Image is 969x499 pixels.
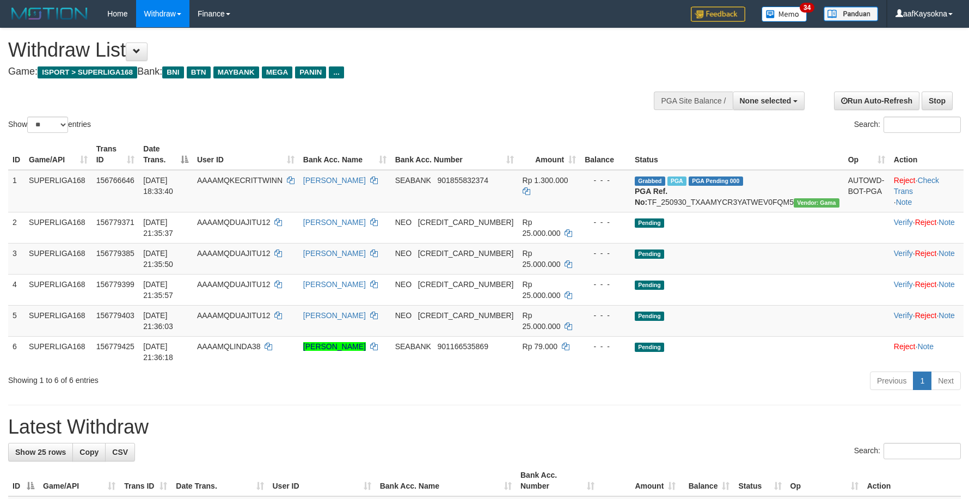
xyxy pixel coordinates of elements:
[8,117,91,133] label: Show entries
[105,443,135,461] a: CSV
[418,249,514,258] span: Copy 5859457140486971 to clipboard
[733,92,805,110] button: None selected
[112,448,128,457] span: CSV
[635,343,664,352] span: Pending
[915,280,937,289] a: Reject
[24,243,92,274] td: SUPERLIGA168
[854,117,961,133] label: Search:
[96,218,134,227] span: 156779371
[143,280,173,300] span: [DATE] 21:35:57
[262,66,293,78] span: MEGA
[27,117,68,133] select: Showentries
[139,139,193,170] th: Date Trans.: activate to sort column descending
[786,465,863,496] th: Op: activate to sort column ascending
[303,176,366,185] a: [PERSON_NAME]
[24,170,92,212] td: SUPERLIGA168
[197,280,271,289] span: AAAAMQDUAJITU12
[8,170,24,212] td: 1
[523,280,561,300] span: Rp 25.000.000
[834,92,919,110] a: Run Auto-Refresh
[794,198,839,208] span: Vendor URL: https://trx31.1velocity.biz
[72,443,106,461] a: Copy
[24,274,92,305] td: SUPERLIGA168
[894,218,913,227] a: Verify
[635,281,664,290] span: Pending
[884,443,961,459] input: Search:
[894,249,913,258] a: Verify
[24,139,92,170] th: Game/API: activate to sort column ascending
[171,465,268,496] th: Date Trans.: activate to sort column ascending
[24,336,92,367] td: SUPERLIGA168
[762,7,807,22] img: Button%20Memo.svg
[96,311,134,320] span: 156779403
[523,176,568,185] span: Rp 1.300.000
[15,448,66,457] span: Show 25 rows
[8,443,73,461] a: Show 25 rows
[890,336,964,367] td: ·
[585,341,626,352] div: - - -
[120,465,171,496] th: Trans ID: activate to sort column ascending
[800,3,814,13] span: 34
[740,96,792,105] span: None selected
[329,66,344,78] span: ...
[303,342,366,351] a: [PERSON_NAME]
[376,465,516,496] th: Bank Acc. Name: activate to sort column ascending
[96,176,134,185] span: 156766646
[599,465,680,496] th: Amount: activate to sort column ascending
[939,218,955,227] a: Note
[8,5,91,22] img: MOTION_logo.png
[193,139,299,170] th: User ID: activate to sort column ascending
[894,342,916,351] a: Reject
[418,218,514,227] span: Copy 5859457140486971 to clipboard
[295,66,326,78] span: PANIN
[143,311,173,331] span: [DATE] 21:36:03
[894,176,916,185] a: Reject
[96,342,134,351] span: 156779425
[939,280,955,289] a: Note
[884,117,961,133] input: Search:
[635,249,664,259] span: Pending
[894,311,913,320] a: Verify
[8,39,635,61] h1: Withdraw List
[523,342,558,351] span: Rp 79.000
[654,92,732,110] div: PGA Site Balance /
[395,176,431,185] span: SEABANK
[824,7,878,21] img: panduan.png
[630,170,844,212] td: TF_250930_TXAAMYCR3YATWEV0FQM5
[854,443,961,459] label: Search:
[523,311,561,331] span: Rp 25.000.000
[890,243,964,274] td: · ·
[418,311,514,320] span: Copy 5859457140486971 to clipboard
[939,249,955,258] a: Note
[299,139,391,170] th: Bank Acc. Name: activate to sort column ascending
[518,139,581,170] th: Amount: activate to sort column ascending
[890,212,964,243] td: · ·
[667,177,686,186] span: Marked by aafheankoy
[890,139,964,170] th: Action
[585,175,626,186] div: - - -
[197,218,271,227] span: AAAAMQDUAJITU12
[24,212,92,243] td: SUPERLIGA168
[8,243,24,274] td: 3
[96,280,134,289] span: 156779399
[79,448,99,457] span: Copy
[890,170,964,212] td: · ·
[917,342,934,351] a: Note
[197,249,271,258] span: AAAAMQDUAJITU12
[24,305,92,336] td: SUPERLIGA168
[894,176,939,196] a: Check Trans
[635,312,664,321] span: Pending
[870,372,913,390] a: Previous
[8,274,24,305] td: 4
[213,66,259,78] span: MAYBANK
[894,280,913,289] a: Verify
[890,305,964,336] td: · ·
[630,139,844,170] th: Status
[896,198,912,206] a: Note
[915,249,937,258] a: Reject
[395,218,412,227] span: NEO
[8,212,24,243] td: 2
[635,218,664,228] span: Pending
[915,218,937,227] a: Reject
[585,248,626,259] div: - - -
